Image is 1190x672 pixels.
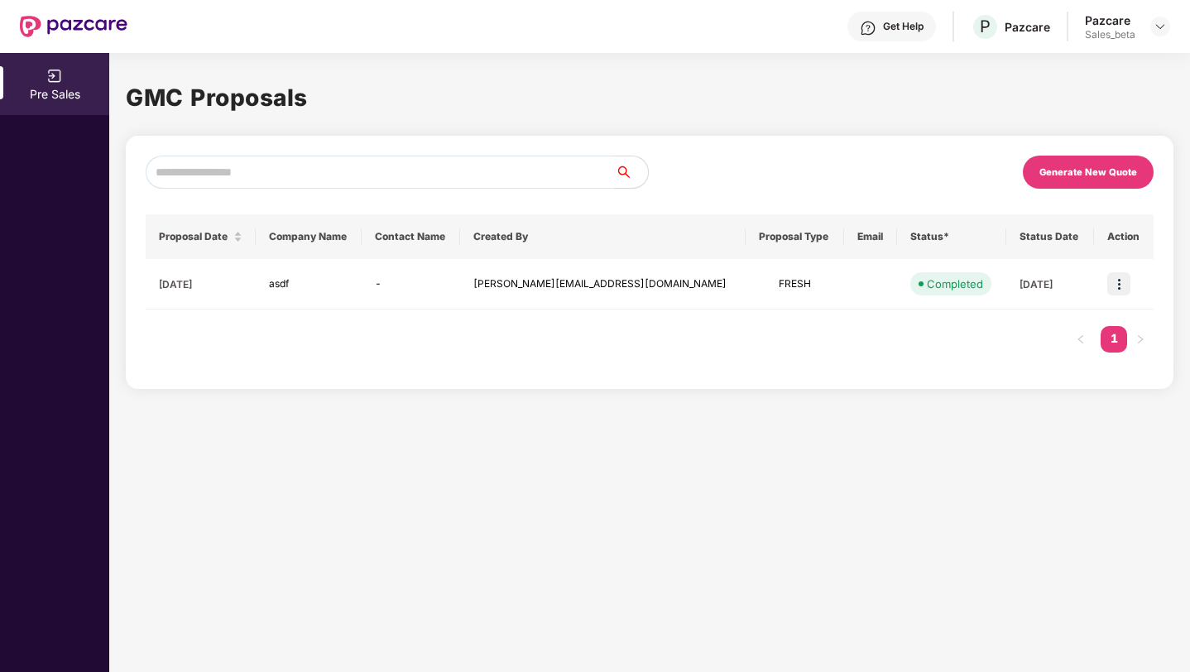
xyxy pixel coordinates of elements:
div: FRESH [759,276,830,292]
img: svg+xml;base64,PHN2ZyBpZD0iSGVscC0zMngzMiIgeG1sbnM9Imh0dHA6Ly93d3cudzMub3JnLzIwMDAvc3ZnIiB3aWR0aD... [860,20,876,36]
span: P [980,17,991,36]
li: Previous Page [1068,326,1094,353]
a: 1 [1101,326,1127,351]
th: Proposal Date [146,214,256,259]
th: Email [844,214,897,259]
th: Contact Name [362,214,460,259]
div: Sales_beta [1085,28,1135,41]
div: Pazcare [1085,12,1135,28]
th: Proposal Type [746,214,843,259]
li: Next Page [1127,326,1154,353]
li: 1 [1101,326,1127,353]
div: [DATE] [1020,277,1080,291]
button: right [1127,326,1154,353]
img: icon [1107,272,1130,295]
span: left [1076,334,1086,344]
h1: GMC Proposals [126,79,1173,116]
span: Proposal Date [159,230,230,243]
th: Status* [897,214,1007,259]
th: Company Name [256,214,362,259]
div: Generate New Quote [1039,166,1137,178]
div: [DATE] [159,277,242,291]
span: search [614,166,648,179]
img: New Pazcare Logo [20,16,127,37]
img: svg+xml;base64,PHN2ZyBpZD0iRHJvcGRvd24tMzJ4MzIiIHhtbG5zPSJodHRwOi8vd3d3LnczLm9yZy8yMDAwL3N2ZyIgd2... [1154,20,1167,33]
td: asdf [256,259,362,310]
div: Completed [927,276,983,292]
th: Action [1094,214,1154,259]
img: svg+xml;base64,PHN2ZyB3aWR0aD0iMjAiIGhlaWdodD0iMjAiIHZpZXdCb3g9IjAgMCAyMCAyMCIgZmlsbD0ibm9uZSIgeG... [46,68,63,84]
button: search [614,156,649,189]
button: left [1068,326,1094,353]
div: Pazcare [1005,19,1050,35]
span: right [1135,334,1145,344]
span: - [375,277,381,290]
th: Created By [460,214,746,259]
th: Status Date [1006,214,1093,259]
div: Get Help [883,20,924,33]
td: [PERSON_NAME][EMAIL_ADDRESS][DOMAIN_NAME] [460,259,746,310]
